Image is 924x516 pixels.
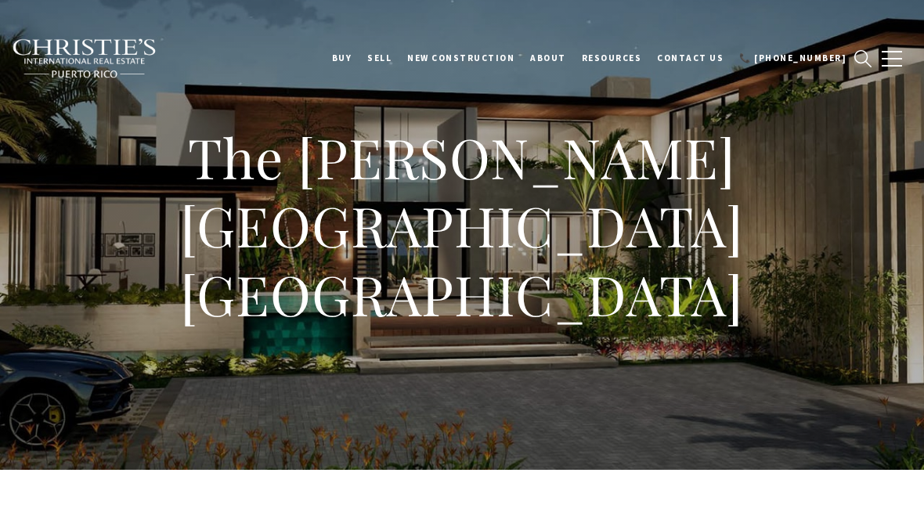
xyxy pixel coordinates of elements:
[407,52,514,63] span: New Construction
[324,38,360,78] a: BUY
[359,38,399,78] a: SELL
[731,38,854,78] a: 📞 [PHONE_NUMBER]
[399,38,522,78] a: New Construction
[12,38,157,79] img: Christie's International Real Estate black text logo
[574,38,650,78] a: Resources
[739,52,846,63] span: 📞 [PHONE_NUMBER]
[522,38,574,78] a: About
[657,52,724,63] span: Contact Us
[149,123,775,329] h1: The [PERSON_NAME][GEOGRAPHIC_DATA] [GEOGRAPHIC_DATA]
